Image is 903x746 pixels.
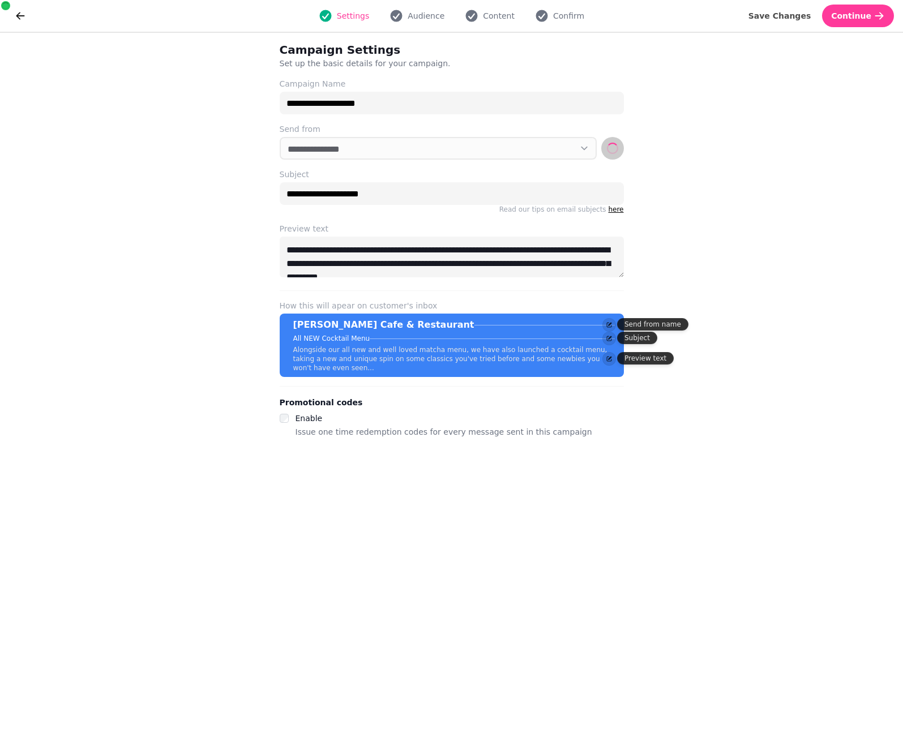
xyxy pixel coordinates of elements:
p: Set up the basic details for your campaign. [280,58,570,69]
legend: Promotional codes [280,396,363,409]
h2: Campaign Settings [280,42,497,58]
a: here [608,205,623,213]
p: Read our tips on email subjects [280,205,624,214]
div: Preview text [617,352,674,365]
span: Settings [337,10,369,22]
label: Campaign Name [280,78,624,89]
span: Continue [831,12,871,20]
label: Subject [280,169,624,180]
span: Audience [408,10,444,22]
div: Send from name [617,318,688,331]
span: Save Changes [748,12,811,20]
span: Confirm [553,10,584,22]
p: All NEW Cocktail Menu [293,334,370,343]
label: Send from [280,123,624,135]
p: Issue one time redemption codes for every message sent in this campaign [296,425,592,439]
label: How this will apear on customer's inbox [280,300,624,311]
button: Continue [822,5,894,27]
button: Save Changes [739,5,820,27]
p: Alongside our all new and well loved matcha menu, we have also launched a cocktail menu, taking a... [293,345,615,372]
div: Subject [617,332,657,344]
button: go back [9,5,32,27]
p: [PERSON_NAME] Cafe & Restaurant [293,318,474,332]
label: Enable [296,414,323,423]
span: Content [483,10,515,22]
label: Preview text [280,223,624,234]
